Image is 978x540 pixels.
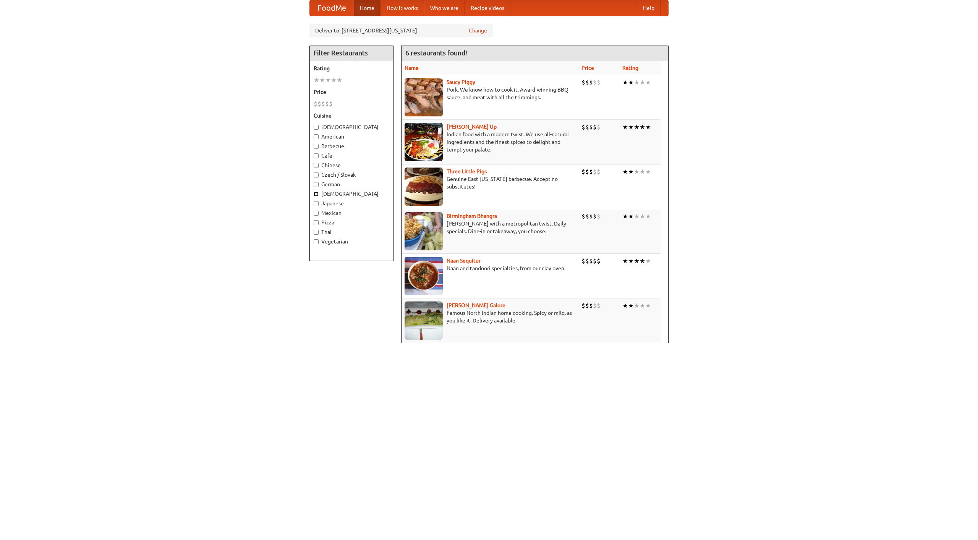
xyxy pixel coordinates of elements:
[314,192,319,197] input: [DEMOGRAPHIC_DATA]
[314,64,389,72] h5: Rating
[314,190,389,198] label: [DEMOGRAPHIC_DATA]
[634,123,640,131] li: ★
[597,301,601,310] li: $
[405,264,575,272] p: Naan and tandoori specialties, from our clay oven.
[314,228,389,236] label: Thai
[314,153,319,158] input: Cafe
[585,257,589,265] li: $
[329,100,333,108] li: $
[314,219,389,226] label: Pizza
[314,112,389,119] h5: Cuisine
[424,0,465,16] a: Who we are
[465,0,510,16] a: Recipe videos
[581,301,585,310] li: $
[319,76,325,84] li: ★
[585,301,589,310] li: $
[310,45,393,61] h4: Filter Restaurants
[589,212,593,221] li: $
[314,181,389,188] label: German
[325,76,331,84] li: ★
[314,152,389,160] label: Cafe
[597,257,601,265] li: $
[589,301,593,310] li: $
[622,301,628,310] li: ★
[640,301,645,310] li: ★
[314,220,319,225] input: Pizza
[381,0,424,16] a: How it works
[314,172,319,177] input: Czech / Slovak
[585,212,589,221] li: $
[585,78,589,87] li: $
[637,0,661,16] a: Help
[585,123,589,131] li: $
[593,123,597,131] li: $
[447,168,487,174] a: Three Little Pigs
[405,168,443,206] img: littlepigs.jpg
[405,175,575,190] p: Genuine East [US_STATE] barbecue. Accept no substitutes!
[314,211,319,216] input: Mexican
[314,238,389,245] label: Vegetarian
[622,257,628,265] li: ★
[645,212,651,221] li: ★
[314,171,389,179] label: Czech / Slovak
[405,131,575,153] p: Indian food with a modern twist. We use all-natural ingredients and the finest spices to delight ...
[314,134,319,139] input: American
[589,123,593,131] li: $
[622,78,628,87] li: ★
[314,201,319,206] input: Japanese
[640,78,645,87] li: ★
[628,301,634,310] li: ★
[314,144,319,149] input: Barbecue
[581,212,585,221] li: $
[314,163,319,168] input: Chinese
[640,212,645,221] li: ★
[622,168,628,176] li: ★
[628,78,634,87] li: ★
[354,0,381,16] a: Home
[593,257,597,265] li: $
[314,230,319,235] input: Thai
[622,123,628,131] li: ★
[314,100,317,108] li: $
[640,168,645,176] li: ★
[447,79,475,85] b: Saucy Piggy
[331,76,337,84] li: ★
[314,142,389,150] label: Barbecue
[597,168,601,176] li: $
[645,168,651,176] li: ★
[337,76,342,84] li: ★
[309,24,493,37] div: Deliver to: [STREET_ADDRESS][US_STATE]
[314,133,389,140] label: American
[314,125,319,130] input: [DEMOGRAPHIC_DATA]
[589,257,593,265] li: $
[405,257,443,295] img: naansequitur.jpg
[634,257,640,265] li: ★
[314,209,389,217] label: Mexican
[325,100,329,108] li: $
[314,76,319,84] li: ★
[645,257,651,265] li: ★
[634,212,640,221] li: ★
[447,302,505,308] a: [PERSON_NAME] Galore
[634,168,640,176] li: ★
[645,301,651,310] li: ★
[447,258,481,264] a: Naan Sequitur
[447,124,497,130] b: [PERSON_NAME] Up
[405,86,575,101] p: Pork. We know how to cook it. Award-winning BBQ sauce, and meat with all the trimmings.
[314,239,319,244] input: Vegetarian
[622,212,628,221] li: ★
[469,27,487,34] a: Change
[581,78,585,87] li: $
[628,257,634,265] li: ★
[581,65,594,71] a: Price
[314,200,389,207] label: Japanese
[405,301,443,340] img: currygalore.jpg
[589,168,593,176] li: $
[589,78,593,87] li: $
[447,213,497,219] a: Birmingham Bhangra
[634,78,640,87] li: ★
[593,78,597,87] li: $
[405,78,443,116] img: saucy.jpg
